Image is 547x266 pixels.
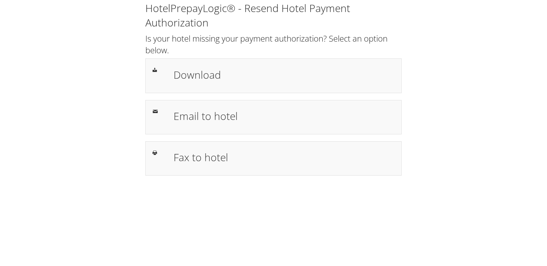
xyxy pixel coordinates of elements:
[174,149,394,165] h1: Fax to hotel
[174,108,394,124] h1: Email to hotel
[145,1,402,30] h1: HotelPrepayLogic® - Resend Hotel Payment Authorization
[145,58,402,93] a: Download
[145,141,402,176] a: Fax to hotel
[145,100,402,134] a: Email to hotel
[145,33,402,56] h2: Is your hotel missing your payment authorization? Select an option below.
[174,67,394,82] h1: Download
